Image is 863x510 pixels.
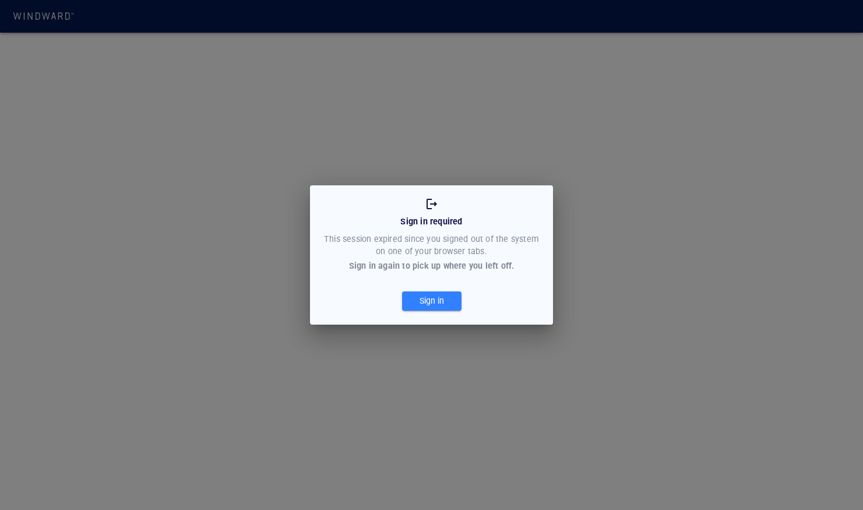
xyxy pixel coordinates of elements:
[417,291,446,311] div: Sign in
[322,231,541,261] div: This session expired since you signed out of the system on one of your browser tabs.
[398,213,464,230] div: Sign in required
[349,260,515,272] div: Sign in again to pick up where you left off.
[402,291,462,311] button: Sign in
[813,458,854,501] iframe: Chat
